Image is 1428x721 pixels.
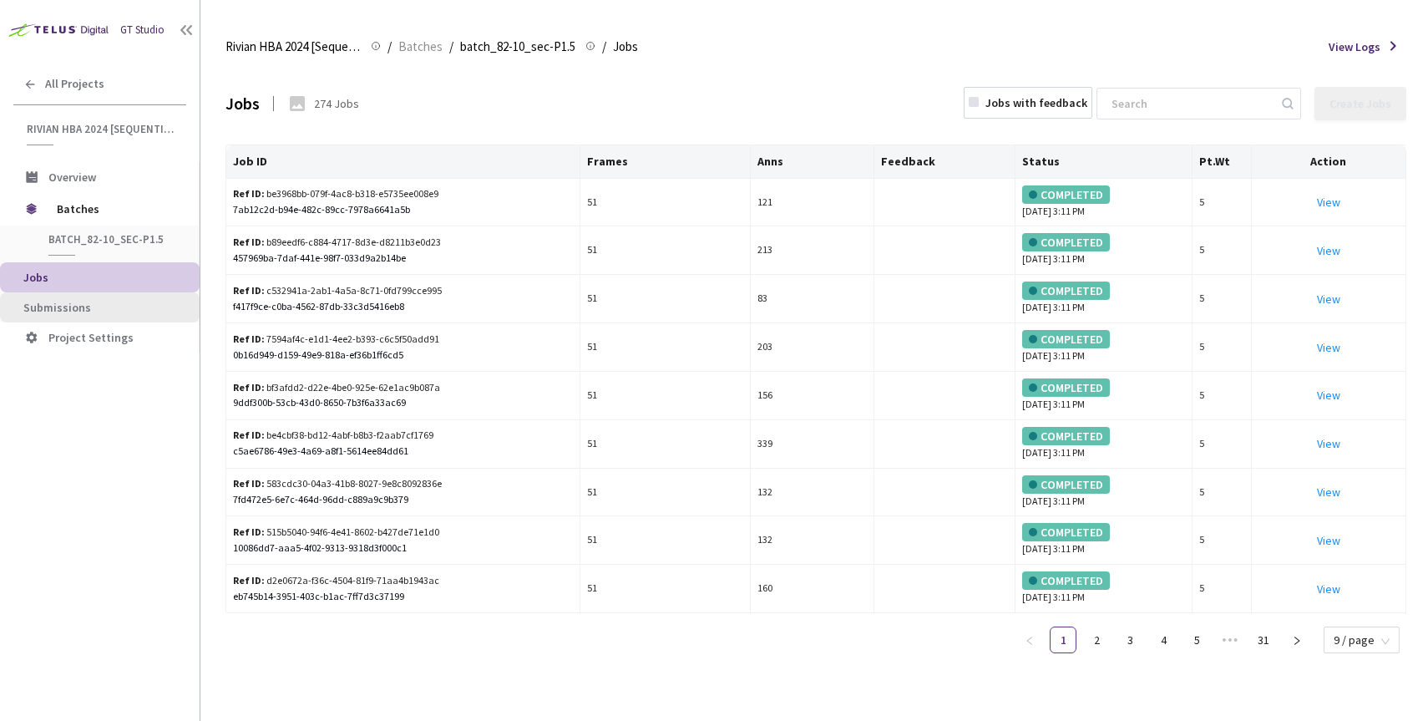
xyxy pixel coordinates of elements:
td: 132 [751,516,874,565]
b: Ref ID: [233,574,265,586]
div: [DATE] 3:11 PM [1022,185,1185,220]
span: Batches [57,192,171,226]
th: Anns [751,145,874,179]
li: 3 [1117,627,1143,653]
td: 132 [751,469,874,517]
b: Ref ID: [233,284,265,297]
td: 121 [751,179,874,227]
a: View [1317,388,1340,403]
td: 5 [1193,372,1252,420]
a: View [1317,485,1340,500]
a: 4 [1151,627,1176,652]
th: Status [1015,145,1193,179]
span: Overview [48,170,96,185]
div: COMPLETED [1022,475,1110,494]
td: 160 [751,565,874,613]
td: 51 [580,372,751,420]
div: 515b5040-94f6-4e41-8602-b427de71e1d0 [233,525,447,541]
div: Jobs [225,90,260,116]
span: right [1292,636,1302,646]
div: [DATE] 3:11 PM [1022,282,1185,316]
div: 7594af4c-e1d1-4ee2-b393-c6c5f50add91 [233,332,447,348]
td: 5 [1193,179,1252,227]
a: View [1317,533,1340,548]
div: b89eedf6-c884-4717-8d3e-d8211b3e0d23 [233,235,447,251]
li: 5 [1183,627,1210,653]
button: right [1284,627,1310,653]
li: 31 [1250,627,1277,653]
span: 9 / page [1334,627,1390,652]
div: GT Studio [120,22,165,38]
div: bf3afdd2-d22e-4be0-925e-62e1ac9b087a [233,380,447,396]
td: 5 [1193,420,1252,469]
li: 4 [1150,627,1177,653]
b: Ref ID: [233,477,265,490]
li: / [602,37,606,57]
span: Jobs [23,270,48,285]
b: Ref ID: [233,236,265,248]
a: View [1317,243,1340,258]
div: COMPLETED [1022,282,1110,300]
div: COMPLETED [1022,427,1110,445]
a: View [1317,195,1340,210]
th: Frames [580,145,751,179]
a: View [1317,340,1340,355]
li: 1 [1050,627,1076,653]
span: Rivian HBA 2024 [Sequential] [27,122,176,136]
td: 339 [751,420,874,469]
td: 5 [1193,516,1252,565]
th: Pt.Wt [1193,145,1252,179]
span: batch_82-10_sec-P1.5 [460,37,575,57]
div: f417f9ce-c0ba-4562-87db-33c3d5416eb8 [233,299,573,315]
span: All Projects [45,77,104,91]
span: Rivian HBA 2024 [Sequential] [225,37,361,57]
a: View [1317,581,1340,597]
a: 31 [1251,627,1276,652]
div: 7fd472e5-6e7c-464d-96dd-c889a9c9b379 [233,492,573,508]
td: 51 [580,275,751,323]
a: 3 [1117,627,1142,652]
div: Page Size [1324,627,1400,647]
div: [DATE] 3:11 PM [1022,233,1185,267]
li: Previous Page [1016,627,1043,653]
li: / [449,37,453,57]
div: COMPLETED [1022,233,1110,251]
a: View [1317,292,1340,307]
td: 5 [1193,226,1252,275]
td: 51 [580,323,751,372]
div: COMPLETED [1022,571,1110,590]
div: d2e0672a-f36c-4504-81f9-71aa4b1943ac [233,573,447,589]
td: 203 [751,323,874,372]
b: Ref ID: [233,526,265,538]
span: Submissions [23,300,91,315]
div: [DATE] 3:11 PM [1022,330,1185,364]
span: Batches [398,37,443,57]
li: 2 [1083,627,1110,653]
button: left [1016,627,1043,653]
b: Ref ID: [233,187,265,200]
span: Project Settings [48,330,134,345]
div: [DATE] 3:11 PM [1022,571,1185,606]
div: COMPLETED [1022,185,1110,204]
td: 5 [1193,565,1252,613]
td: 5 [1193,275,1252,323]
td: 51 [580,179,751,227]
a: 1 [1051,627,1076,652]
div: 583cdc30-04a3-41b8-8027-9e8c8092836e [233,476,447,492]
td: 5 [1193,323,1252,372]
td: 51 [580,420,751,469]
th: Job ID [226,145,580,179]
td: 213 [751,226,874,275]
li: Next Page [1284,627,1310,653]
div: [DATE] 3:11 PM [1022,523,1185,557]
div: COMPLETED [1022,330,1110,348]
li: / [387,37,392,57]
span: left [1025,636,1035,646]
li: Next 5 Pages [1217,627,1243,653]
div: Jobs with feedback [985,94,1087,112]
span: Jobs [613,37,638,57]
span: ••• [1217,627,1243,653]
div: be4cbf38-bd12-4abf-b8b3-f2aab7cf1769 [233,428,447,444]
input: Search [1101,89,1279,119]
b: Ref ID: [233,333,265,345]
